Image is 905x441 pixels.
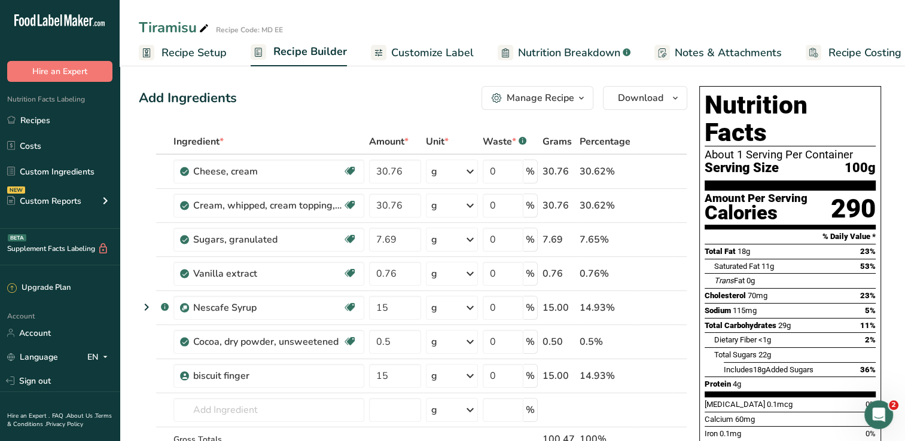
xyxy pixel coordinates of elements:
span: Protein [705,379,731,388]
div: 15.00 [543,369,575,383]
span: Total Carbohydrates [705,321,776,330]
span: Cholesterol [705,291,746,300]
span: 115mg [733,306,757,315]
div: 0.50 [543,335,575,349]
div: 0.76 [543,267,575,281]
span: 2 [889,400,898,410]
a: Terms & Conditions . [7,412,112,428]
div: g [431,267,437,281]
a: Privacy Policy [46,420,83,428]
div: About 1 Serving Per Container [705,149,876,161]
span: Recipe Builder [273,44,347,60]
span: 0g [746,276,755,285]
span: Download [618,91,663,105]
div: 30.76 [543,164,575,179]
div: BETA [8,234,26,241]
span: 0% [866,429,876,438]
div: 30.62% [580,198,630,213]
span: Calcium [705,415,733,424]
a: Language [7,347,58,367]
section: % Daily Value * [705,229,876,244]
div: Vanilla extract [193,267,343,281]
div: Recipe Code: MD EE [216,24,283,35]
span: 53% [860,262,876,271]
div: g [431,369,437,383]
span: 11% [860,321,876,330]
div: Custom Reports [7,195,81,207]
h1: Nutrition Facts [705,91,876,146]
button: Hire an Expert [7,61,112,82]
div: Sugars, granulated [193,232,343,247]
iframe: Intercom live chat [864,400,893,429]
span: 5% [865,306,876,315]
span: <1g [758,335,771,344]
div: Add Ingredients [139,88,237,108]
span: 22g [758,350,771,359]
div: 14.93% [580,301,630,315]
div: 15.00 [543,301,575,315]
div: Cream, whipped, cream topping, pressurized [193,198,343,213]
span: Serving Size [705,161,779,176]
div: Nescafe Syrup [193,301,343,315]
div: 7.65% [580,232,630,247]
span: Sodium [705,306,731,315]
div: Tiramisu [139,17,211,38]
span: Ingredient [173,134,224,149]
div: Calories [705,204,808,222]
img: Sub Recipe [180,304,189,313]
span: Notes & Attachments [675,45,782,61]
span: 23% [860,247,876,256]
span: 0.1mcg [767,400,793,409]
span: 23% [860,291,876,300]
div: 30.62% [580,164,630,179]
span: Fat [714,276,745,285]
a: Notes & Attachments [654,39,782,66]
div: EN [87,350,112,364]
span: Grams [543,134,572,149]
span: 100g [845,161,876,176]
span: 36% [860,365,876,374]
span: 18g [738,247,750,256]
span: Amount [369,134,409,149]
button: Download [603,86,687,110]
span: Recipe Setup [162,45,227,61]
div: g [431,232,437,247]
span: Nutrition Breakdown [518,45,620,61]
div: 0.5% [580,335,630,349]
span: Total Sugars [714,350,757,359]
span: 60mg [735,415,755,424]
span: 29g [778,321,791,330]
span: Percentage [580,134,630,149]
span: 0% [866,400,876,409]
div: biscuit finger [193,369,343,383]
span: Recipe Costing [828,45,901,61]
a: Recipe Builder [251,38,347,67]
span: 2% [865,335,876,344]
div: g [431,198,437,213]
div: Waste [483,134,526,149]
a: Customize Label [371,39,474,66]
a: About Us . [66,412,95,420]
span: [MEDICAL_DATA] [705,400,765,409]
div: NEW [7,186,25,194]
span: 0.1mg [720,429,741,438]
div: 14.93% [580,369,630,383]
div: g [431,335,437,349]
div: Cheese, cream [193,164,343,179]
a: Hire an Expert . [7,412,50,420]
div: Manage Recipe [507,91,574,105]
button: Manage Recipe [482,86,593,110]
div: Amount Per Serving [705,193,808,204]
span: 11g [761,262,774,271]
span: Includes Added Sugars [724,365,813,374]
span: Dietary Fiber [714,335,757,344]
span: 70mg [748,291,767,300]
span: Saturated Fat [714,262,760,271]
span: 4g [733,379,741,388]
a: Recipe Setup [139,39,227,66]
div: 290 [831,193,876,225]
div: 0.76% [580,267,630,281]
div: 7.69 [543,232,575,247]
div: g [431,301,437,315]
div: Upgrade Plan [7,282,71,294]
